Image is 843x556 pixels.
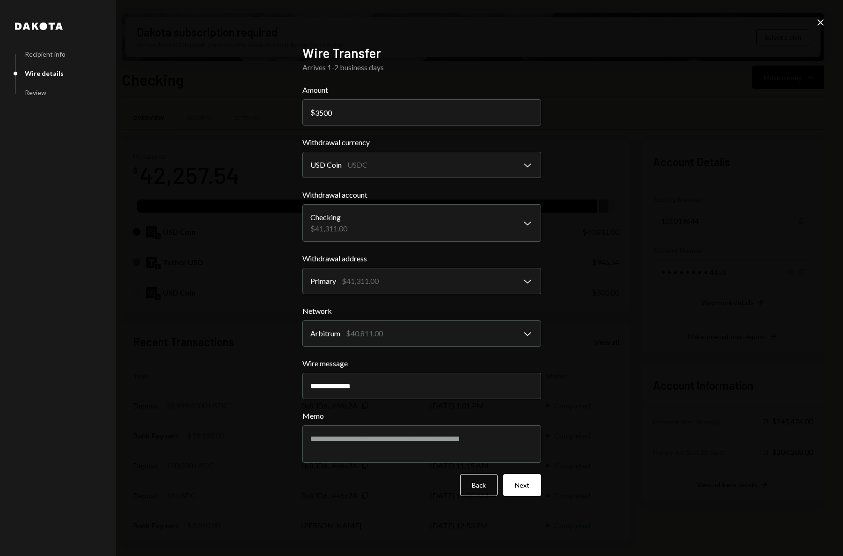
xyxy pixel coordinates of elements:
div: USDC [347,159,367,171]
div: $41,311.00 [342,275,379,287]
label: Amount [302,84,541,96]
div: Review [25,89,46,96]
div: Arrives 1-2 business days [302,62,541,73]
button: Withdrawal account [302,204,541,242]
label: Withdrawal account [302,189,541,200]
button: Next [503,474,541,496]
button: Back [460,474,498,496]
label: Wire message [302,358,541,369]
div: Wire details [25,69,64,77]
div: $ [310,108,315,117]
label: Network [302,305,541,317]
button: Withdrawal address [302,268,541,294]
div: $40,811.00 [346,328,383,339]
label: Withdrawal address [302,253,541,264]
label: Memo [302,410,541,422]
button: Network [302,320,541,347]
input: 0.00 [302,99,541,126]
div: Recipient info [25,50,66,58]
h2: Wire Transfer [302,44,541,62]
label: Withdrawal currency [302,137,541,148]
button: Withdrawal currency [302,152,541,178]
